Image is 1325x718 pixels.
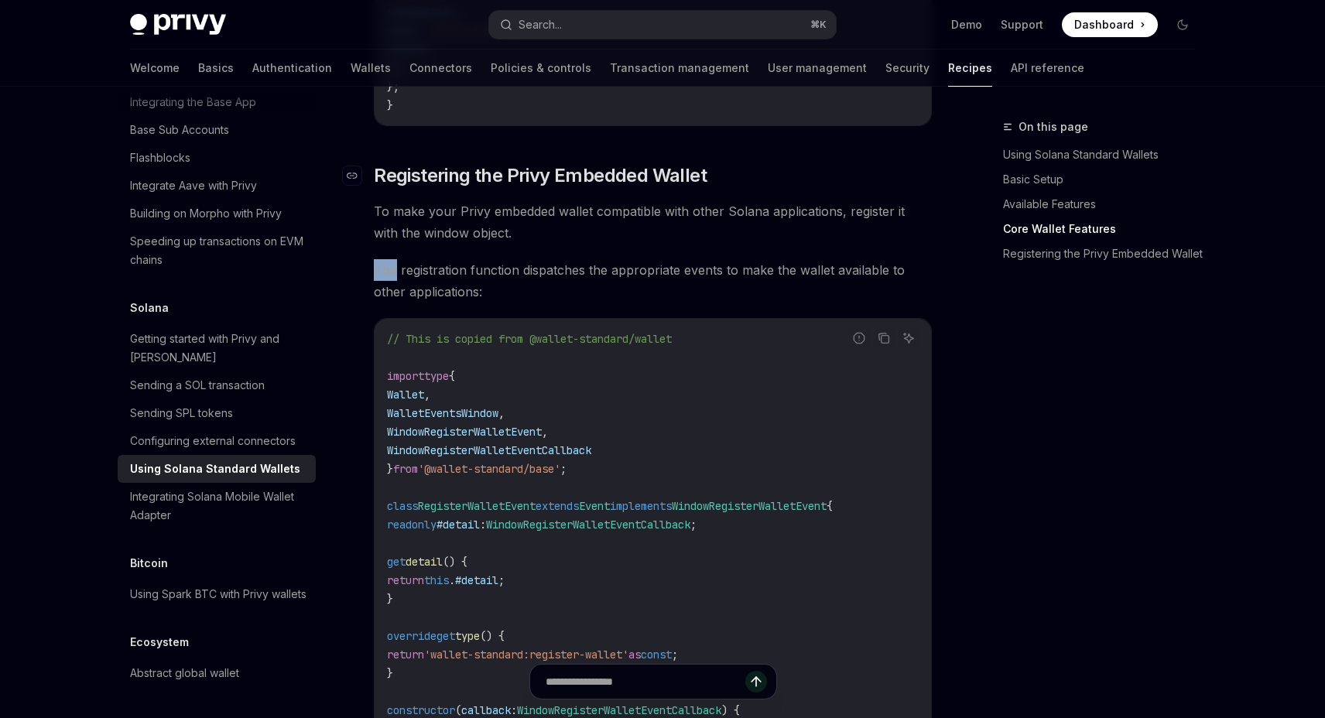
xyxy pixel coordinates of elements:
[343,163,374,188] a: Navigate to header
[449,573,455,587] span: .
[480,518,486,532] span: :
[130,50,180,87] a: Welcome
[424,648,628,662] span: 'wallet-standard:register-wallet'
[1062,12,1158,37] a: Dashboard
[374,163,707,188] span: Registering the Privy Embedded Wallet
[387,499,418,513] span: class
[198,50,234,87] a: Basics
[374,259,932,303] span: The registration function dispatches the appropriate events to make the wallet available to other...
[1003,142,1207,167] a: Using Solana Standard Wallets
[498,573,505,587] span: ;
[130,404,233,422] div: Sending SPL tokens
[672,499,827,513] span: WindowRegisterWalletEvent
[387,332,672,346] span: // This is copied from @wallet-standard/wallet
[393,462,418,476] span: from
[491,50,591,87] a: Policies & controls
[387,369,424,383] span: import
[579,499,610,513] span: Event
[130,432,296,450] div: Configuring external connectors
[1001,17,1043,32] a: Support
[118,200,316,227] a: Building on Morpho with Privy
[130,487,306,525] div: Integrating Solana Mobile Wallet Adapter
[437,629,455,643] span: get
[498,406,505,420] span: ,
[130,554,168,573] h5: Bitcoin
[130,330,306,367] div: Getting started with Privy and [PERSON_NAME]
[374,200,932,244] span: To make your Privy embedded wallet compatible with other Solana applications, register it with th...
[610,50,749,87] a: Transaction management
[1003,192,1207,217] a: Available Features
[745,671,767,692] button: Send message
[424,369,449,383] span: type
[387,648,424,662] span: return
[827,499,833,513] span: {
[387,80,399,94] span: };
[418,462,560,476] span: '@wallet-standard/base'
[118,399,316,427] a: Sending SPL tokens
[1074,17,1134,32] span: Dashboard
[519,15,562,34] div: Search...
[387,518,437,532] span: readonly
[130,633,189,651] h5: Ecosystem
[118,483,316,529] a: Integrating Solana Mobile Wallet Adapter
[118,659,316,687] a: Abstract global wallet
[874,328,894,348] button: Copy the contents from the code block
[542,425,548,439] span: ,
[948,50,992,87] a: Recipes
[130,376,265,395] div: Sending a SOL transaction
[480,629,505,643] span: () {
[437,518,480,532] span: #detail
[641,648,672,662] span: const
[130,121,229,139] div: Base Sub Accounts
[1019,118,1088,136] span: On this page
[899,328,919,348] button: Ask AI
[118,172,316,200] a: Integrate Aave with Privy
[455,629,480,643] span: type
[130,204,282,223] div: Building on Morpho with Privy
[418,499,536,513] span: RegisterWalletEvent
[118,427,316,455] a: Configuring external connectors
[387,425,542,439] span: WindowRegisterWalletEvent
[387,555,406,569] span: get
[387,98,393,112] span: }
[1003,217,1207,241] a: Core Wallet Features
[118,144,316,172] a: Flashblocks
[130,299,169,317] h5: Solana
[130,232,306,269] div: Speeding up transactions on EVM chains
[387,388,424,402] span: Wallet
[387,443,591,457] span: WindowRegisterWalletEventCallback
[387,573,424,587] span: return
[449,369,455,383] span: {
[672,648,678,662] span: ;
[351,50,391,87] a: Wallets
[130,460,300,478] div: Using Solana Standard Wallets
[118,580,316,608] a: Using Spark BTC with Privy wallets
[387,462,393,476] span: }
[130,14,226,36] img: dark logo
[118,455,316,483] a: Using Solana Standard Wallets
[118,325,316,371] a: Getting started with Privy and [PERSON_NAME]
[849,328,869,348] button: Report incorrect code
[424,388,430,402] span: ,
[455,573,498,587] span: #detail
[118,116,316,144] a: Base Sub Accounts
[406,555,443,569] span: detail
[387,592,393,606] span: }
[536,499,579,513] span: extends
[628,648,641,662] span: as
[387,406,498,420] span: WalletEventsWindow
[130,176,257,195] div: Integrate Aave with Privy
[118,227,316,274] a: Speeding up transactions on EVM chains
[810,19,827,31] span: ⌘ K
[387,629,437,643] span: override
[1003,167,1207,192] a: Basic Setup
[486,518,690,532] span: WindowRegisterWalletEventCallback
[768,50,867,87] a: User management
[409,50,472,87] a: Connectors
[690,518,697,532] span: ;
[424,573,449,587] span: this
[610,499,672,513] span: implements
[1011,50,1084,87] a: API reference
[1003,241,1207,266] a: Registering the Privy Embedded Wallet
[130,149,190,167] div: Flashblocks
